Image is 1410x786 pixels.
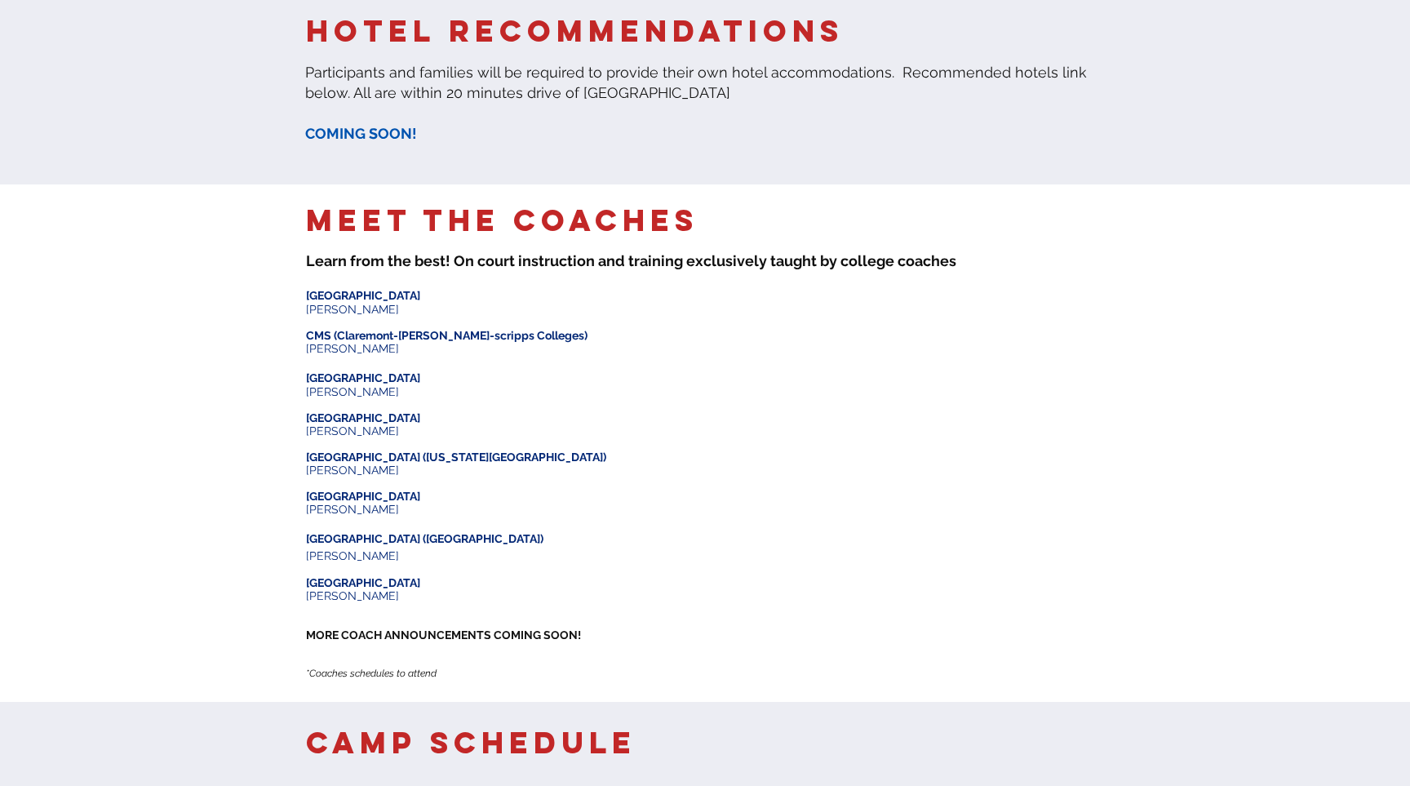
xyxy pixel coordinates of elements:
[306,12,844,50] span: HOTEL recommendationS
[306,252,695,269] span: Learn from the best! On court instruction and training e
[306,503,399,516] span: [PERSON_NAME]
[306,451,606,464] span: [GEOGRAPHIC_DATA] ([US_STATE][GEOGRAPHIC_DATA])
[306,411,420,424] span: [GEOGRAPHIC_DATA]
[306,490,420,503] span: [GEOGRAPHIC_DATA]
[305,125,417,142] span: COMING SOON!
[306,724,636,762] span: Camp Schedule
[306,628,581,642] span: MORE COACH ANNOUNCEMENTS COMING SOON!
[306,532,543,545] span: [GEOGRAPHIC_DATA] ([GEOGRAPHIC_DATA])
[305,64,1087,101] span: ​Participants and families will be required to provide their own hotel accommodations. Recommende...
[306,303,399,316] span: [PERSON_NAME]
[306,655,617,668] p: AN
[306,342,399,355] span: [PERSON_NAME]
[306,424,399,437] span: [PERSON_NAME]
[306,329,587,342] span: CMS (Claremont-[PERSON_NAME]-scripps Colleges)
[306,385,399,398] span: [PERSON_NAME]
[306,549,399,562] span: [PERSON_NAME]
[306,464,399,477] span: [PERSON_NAME]
[306,668,437,679] span: *Coaches schedules to attend
[306,202,698,239] span: Meet the Coaches
[306,289,420,302] span: [GEOGRAPHIC_DATA]
[306,589,399,602] span: [PERSON_NAME]
[306,371,420,384] span: [GEOGRAPHIC_DATA]
[695,252,956,269] span: xclusively taught by college coaches
[306,576,420,589] span: [GEOGRAPHIC_DATA]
